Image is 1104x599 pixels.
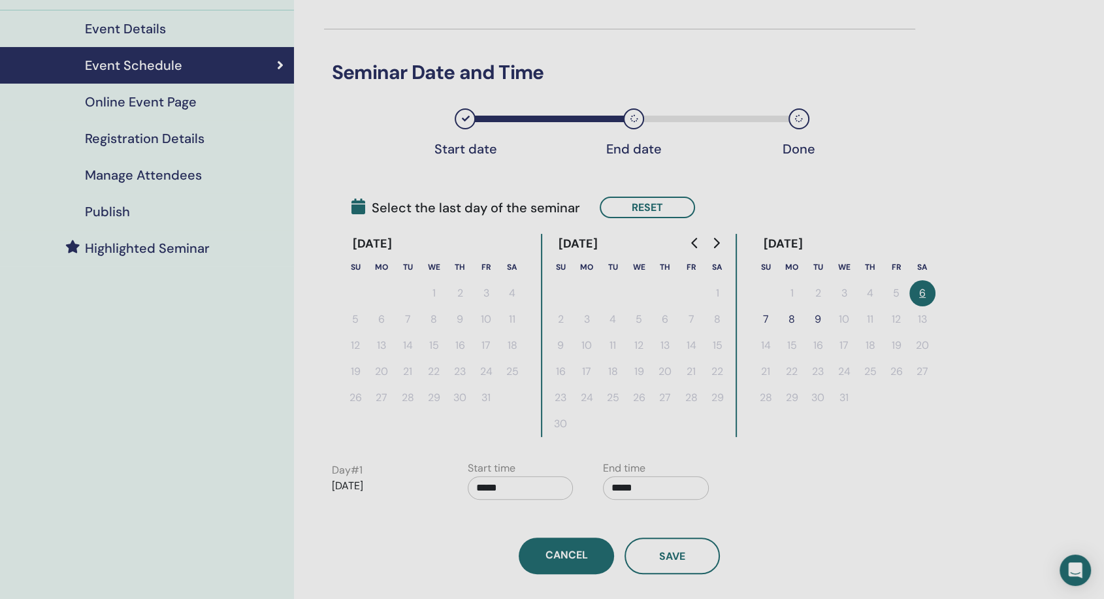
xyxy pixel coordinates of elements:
button: 12 [342,332,368,359]
button: 6 [652,306,678,332]
th: Thursday [447,254,473,280]
button: 26 [883,359,909,385]
th: Wednesday [421,254,447,280]
button: 23 [547,385,574,411]
button: 25 [499,359,525,385]
h4: Highlighted Seminar [85,240,210,256]
button: 22 [779,359,805,385]
button: 5 [626,306,652,332]
button: 23 [805,359,831,385]
button: 20 [652,359,678,385]
button: 10 [831,306,857,332]
h4: Online Event Page [85,94,197,110]
h4: Publish [85,204,130,219]
h4: Event Details [85,21,166,37]
button: 8 [779,306,805,332]
button: 19 [626,359,652,385]
button: 21 [395,359,421,385]
button: 30 [547,411,574,437]
th: Sunday [342,254,368,280]
button: 14 [753,332,779,359]
button: 24 [473,359,499,385]
button: 16 [547,359,574,385]
button: Reset [600,197,695,218]
a: Cancel [519,538,614,574]
button: 4 [600,306,626,332]
div: Start date [432,141,498,157]
button: 16 [805,332,831,359]
th: Thursday [652,254,678,280]
button: 28 [395,385,421,411]
button: 15 [704,332,730,359]
div: Done [766,141,832,157]
div: Open Intercom Messenger [1060,555,1091,586]
button: 4 [499,280,525,306]
button: 14 [678,332,704,359]
button: 2 [447,280,473,306]
button: 18 [600,359,626,385]
button: Save [625,538,720,574]
button: 6 [909,280,935,306]
button: 6 [368,306,395,332]
th: Saturday [704,254,730,280]
button: 7 [395,306,421,332]
th: Wednesday [831,254,857,280]
button: 13 [368,332,395,359]
th: Monday [779,254,805,280]
button: 11 [499,306,525,332]
button: 8 [704,306,730,332]
button: Go to next month [706,230,726,256]
button: 17 [831,332,857,359]
th: Wednesday [626,254,652,280]
h4: Manage Attendees [85,167,202,183]
button: 5 [883,280,909,306]
button: 5 [342,306,368,332]
button: 11 [600,332,626,359]
th: Thursday [857,254,883,280]
div: [DATE] [547,234,608,254]
th: Saturday [499,254,525,280]
button: 12 [626,332,652,359]
button: 17 [473,332,499,359]
button: 29 [421,385,447,411]
button: 3 [831,280,857,306]
button: 31 [473,385,499,411]
button: 10 [473,306,499,332]
button: 11 [857,306,883,332]
button: 29 [704,385,730,411]
button: 23 [447,359,473,385]
p: [DATE] [332,478,438,494]
button: 12 [883,306,909,332]
th: Sunday [753,254,779,280]
button: 27 [909,359,935,385]
button: 7 [678,306,704,332]
button: 24 [574,385,600,411]
button: 21 [678,359,704,385]
button: 7 [753,306,779,332]
button: 16 [447,332,473,359]
button: 25 [600,385,626,411]
button: 15 [779,332,805,359]
label: End time [603,461,645,476]
button: 10 [574,332,600,359]
button: 15 [421,332,447,359]
th: Saturday [909,254,935,280]
button: 19 [342,359,368,385]
button: 4 [857,280,883,306]
button: 2 [547,306,574,332]
h3: Seminar Date and Time [324,61,915,84]
button: 3 [574,306,600,332]
th: Monday [368,254,395,280]
button: 20 [909,332,935,359]
button: 22 [704,359,730,385]
button: 2 [805,280,831,306]
button: 13 [652,332,678,359]
div: End date [601,141,666,157]
button: 26 [626,385,652,411]
button: 9 [447,306,473,332]
button: 3 [473,280,499,306]
button: 27 [652,385,678,411]
button: 9 [805,306,831,332]
th: Tuesday [600,254,626,280]
button: 18 [499,332,525,359]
